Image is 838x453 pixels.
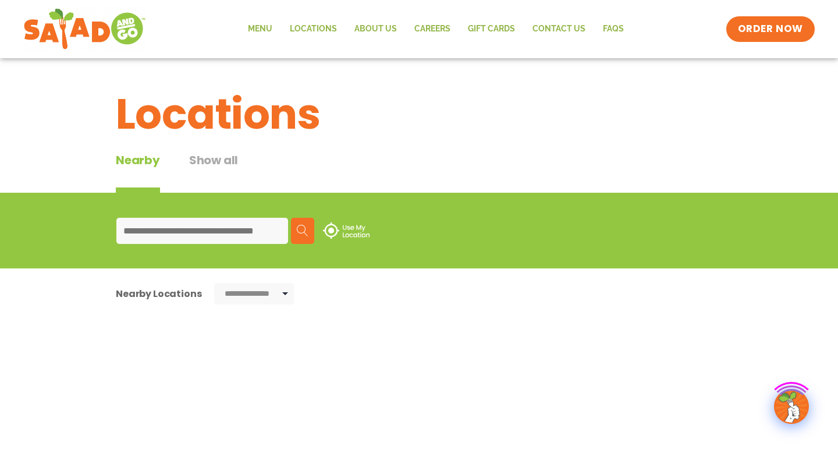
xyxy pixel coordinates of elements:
span: ORDER NOW [738,22,803,36]
div: Nearby [116,151,160,193]
h1: Locations [116,83,722,146]
a: Menu [239,16,281,43]
a: Careers [406,16,459,43]
img: search.svg [297,225,308,236]
nav: Menu [239,16,633,43]
button: Show all [189,151,238,193]
div: Nearby Locations [116,286,201,301]
a: Contact Us [524,16,594,43]
a: Locations [281,16,346,43]
img: use-location.svg [323,222,370,239]
div: Tabbed content [116,151,267,193]
a: GIFT CARDS [459,16,524,43]
img: new-SAG-logo-768×292 [23,6,146,52]
a: FAQs [594,16,633,43]
a: About Us [346,16,406,43]
a: ORDER NOW [726,16,815,42]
